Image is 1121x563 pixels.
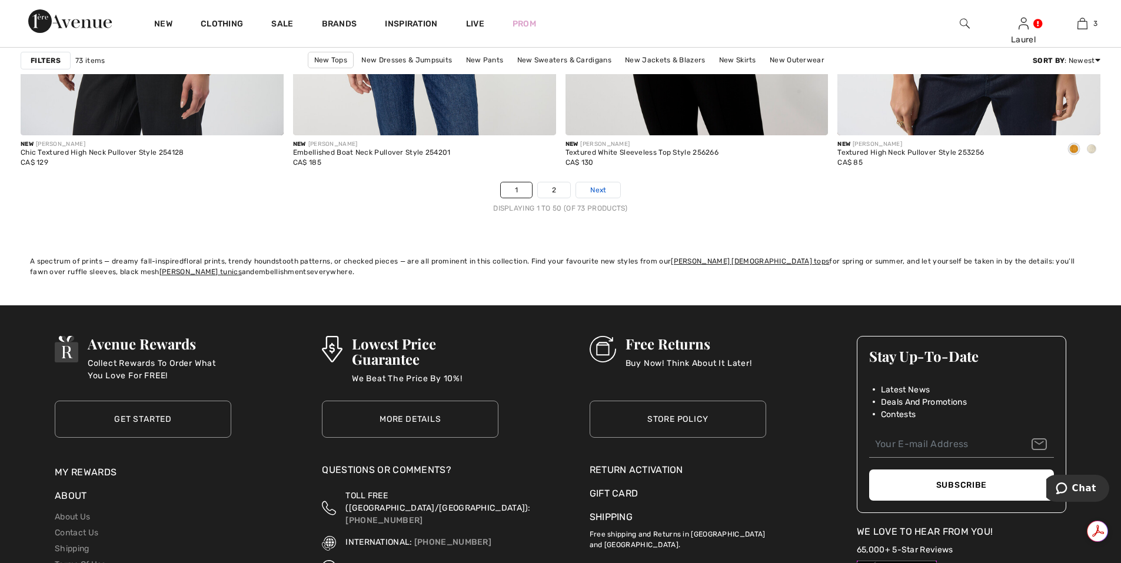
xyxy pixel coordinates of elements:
span: 73 items [75,55,105,66]
a: 1 [501,182,532,198]
img: My Bag [1077,16,1087,31]
a: [PHONE_NUMBER] [414,537,491,547]
iframe: Opens a widget where you can chat to one of our agents [1046,475,1109,504]
h3: Stay Up-To-Date [869,348,1054,364]
a: Sale [271,19,293,31]
span: New [293,141,306,148]
a: Prom [513,18,536,30]
a: New Skirts [713,52,762,68]
p: Buy Now! Think About It Later! [626,357,752,381]
a: Shipping [55,544,89,554]
div: [PERSON_NAME] [293,140,451,149]
div: Displaying 1 to 50 (of 73 products) [21,203,1100,214]
a: My Rewards [55,467,117,478]
img: Free Returns [590,336,616,362]
nav: Page navigation [21,182,1100,214]
a: New Sweaters & Cardigans [511,52,617,68]
img: International [322,536,336,550]
span: Next [590,185,606,195]
input: Your E-mail Address [869,431,1054,458]
a: Contact Us [55,528,98,538]
span: New [837,141,850,148]
img: Toll Free (Canada/US) [322,489,336,527]
a: Next [576,182,620,198]
a: Return Activation [590,463,766,477]
a: Get Started [55,401,231,438]
a: New Pants [460,52,510,68]
div: Embellished Boat Neck Pullover Style 254201 [293,149,451,157]
a: [PHONE_NUMBER] [345,515,423,525]
a: 2 [538,182,570,198]
span: CA$ 129 [21,158,48,166]
div: We Love To Hear From You! [857,525,1066,539]
div: [PERSON_NAME] [21,140,184,149]
a: [PERSON_NAME] tunics [159,268,242,276]
a: Sign In [1019,18,1029,29]
p: We Beat The Price By 10%! [352,372,499,396]
a: Brands [322,19,357,31]
a: embellishments [255,268,310,276]
div: Medallion [1065,140,1083,159]
a: Live [466,18,484,30]
a: 65,000+ 5-Star Reviews [857,545,953,555]
span: Inspiration [385,19,437,31]
a: Shipping [590,511,633,522]
a: Clothing [201,19,243,31]
div: Textured White Sleeveless Top Style 256266 [566,149,719,157]
div: A spectrum of prints — dreamy fall-inspired , trendy houndstooth patterns, or checked pieces — ar... [30,256,1091,277]
span: Contests [881,408,916,421]
div: Chic Textured High Neck Pullover Style 254128 [21,149,184,157]
strong: Filters [31,55,61,66]
div: [PERSON_NAME] [837,140,984,149]
span: 3 [1093,18,1097,29]
a: More Details [322,401,498,438]
a: 3 [1053,16,1111,31]
a: New Jackets & Blazers [619,52,711,68]
a: New [154,19,172,31]
strong: Sort By [1033,56,1065,65]
div: : Newest [1033,55,1100,66]
span: Deals And Promotions [881,396,967,408]
span: New [21,141,34,148]
a: New Outerwear [764,52,830,68]
a: Store Policy [590,401,766,438]
h3: Avenue Rewards [88,336,231,351]
span: Latest News [881,384,930,396]
img: search the website [960,16,970,31]
span: TOLL FREE ([GEOGRAPHIC_DATA]/[GEOGRAPHIC_DATA]): [345,491,530,513]
button: Subscribe [869,469,1054,501]
a: New Dresses & Jumpsuits [355,52,458,68]
h3: Lowest Price Guarantee [352,336,499,367]
div: About [55,489,231,509]
span: CA$ 85 [837,158,863,166]
div: [PERSON_NAME] [566,140,719,149]
img: Avenue Rewards [55,336,78,362]
span: INTERNATIONAL: [345,537,412,547]
h3: Free Returns [626,336,752,351]
a: floral prints [184,257,225,265]
a: About Us [55,512,90,522]
div: Textured High Neck Pullover Style 253256 [837,149,984,157]
a: New Tops [308,52,354,68]
p: Collect Rewards To Order What You Love For FREE! [88,357,231,381]
div: Questions or Comments? [322,463,498,483]
a: [PERSON_NAME] [DEMOGRAPHIC_DATA] tops [671,257,829,265]
img: 1ère Avenue [28,9,112,33]
a: Gift Card [590,487,766,501]
div: Laurel [994,34,1052,46]
span: CA$ 185 [293,158,321,166]
div: Vanilla 30 [1083,140,1100,159]
p: Free shipping and Returns in [GEOGRAPHIC_DATA] and [GEOGRAPHIC_DATA]. [590,524,766,550]
img: My Info [1019,16,1029,31]
span: New [566,141,578,148]
img: Lowest Price Guarantee [322,336,342,362]
span: CA$ 130 [566,158,594,166]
